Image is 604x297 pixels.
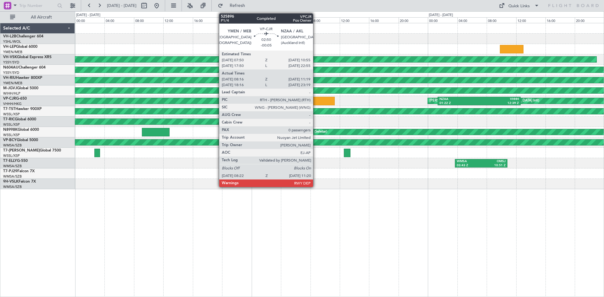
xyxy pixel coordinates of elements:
a: T7-ELLYG-550 [3,159,28,163]
div: 04:00 [281,17,310,23]
span: VP-CJR [3,97,16,101]
div: [DATE] - [DATE] [76,13,100,18]
input: Trip Number [19,1,55,10]
div: 00:00 [75,17,104,23]
span: All Aircraft [16,15,66,19]
div: 12:00 [516,17,545,23]
div: 04:00 [104,17,134,23]
div: 12:39 Z [479,101,519,106]
span: N604AU [3,66,19,69]
a: VHHH/HKG [3,102,22,106]
button: Quick Links [496,1,542,11]
div: [DATE] - [DATE] [429,13,453,18]
div: 00:00 [428,17,457,23]
a: VH-L2BChallenger 604 [3,35,43,38]
div: 01:22 Z [439,101,479,106]
span: [DATE] - [DATE] [107,3,137,8]
div: [PERSON_NAME][GEOGRAPHIC_DATA] ([GEOGRAPHIC_DATA] Intl) [429,96,539,106]
div: WMSA [457,159,481,164]
a: 9H-VSLKFalcon 7X [3,180,36,184]
div: 00:00 [252,17,281,23]
span: T7-RIC [3,118,15,121]
span: VH-L2B [3,35,16,38]
a: VH-RIUHawker 800XP [3,76,42,80]
span: 9H-VSLK [3,180,19,184]
div: VHHH [479,97,519,102]
a: WSSL/XSP [3,122,20,127]
a: VH-LEPGlobal 6000 [3,45,37,49]
a: N8998KGlobal 6000 [3,128,39,132]
a: VH-VSKGlobal Express XRS [3,55,52,59]
button: All Aircraft [7,12,68,22]
span: VH-LEP [3,45,16,49]
a: T7-[PERSON_NAME]Global 7500 [3,149,61,152]
div: 10:51 Z [481,163,506,168]
a: VP-BCYGlobal 5000 [3,138,38,142]
a: T7-PJ29Falcon 7X [3,169,35,173]
span: M-JGVJ [3,86,17,90]
div: OMSJ [481,159,506,164]
a: WMSA/SZB [3,143,22,148]
span: VH-VSK [3,55,17,59]
span: T7-PJ29 [3,169,17,173]
div: NZAA [439,97,479,102]
span: Refresh [224,3,251,8]
a: T7-RICGlobal 6000 [3,118,36,121]
span: VH-RIU [3,76,16,80]
div: Quick Links [508,3,530,9]
div: 20:00 [399,17,428,23]
div: 16:00 [369,17,398,23]
div: 16:00 [193,17,222,23]
a: WMSA/SZB [3,174,22,179]
div: 12:00 [163,17,193,23]
div: 12:00 [340,17,369,23]
button: Refresh [215,1,253,11]
a: N604AUChallenger 604 [3,66,46,69]
a: YSSY/SYD [3,60,19,65]
div: 08:00 [487,17,516,23]
a: WSSL/XSP [3,153,20,158]
a: WSSL/XSP [3,112,20,117]
a: WMSA/SZB [3,164,22,168]
a: WSSL/XSP [3,133,20,137]
span: T7-ELLY [3,159,17,163]
a: YSHL/WOL [3,39,21,44]
a: YMEN/MEB [3,81,22,85]
span: N8998K [3,128,18,132]
span: VP-BCY [3,138,17,142]
a: M-JGVJGlobal 5000 [3,86,38,90]
a: YMEN/MEB [3,50,22,54]
div: 04:00 [457,17,487,23]
div: 16:00 [545,17,575,23]
div: 08:00 [310,17,340,23]
span: T7-[PERSON_NAME] [3,149,40,152]
a: WMSA/SZB [3,184,22,189]
a: YSSY/SYD [3,70,19,75]
span: T7-TST [3,107,15,111]
div: 20:00 [222,17,251,23]
div: 08:00 [134,17,163,23]
div: 03:43 Z [457,163,481,168]
div: 20:00 [575,17,604,23]
a: WIHH/HLP [3,91,20,96]
a: VP-CJRG-650 [3,97,27,101]
div: [DATE] - [DATE] [253,13,277,18]
a: T7-TSTHawker 900XP [3,107,42,111]
div: Planned Maint [GEOGRAPHIC_DATA] (Seletar) [253,127,327,137]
